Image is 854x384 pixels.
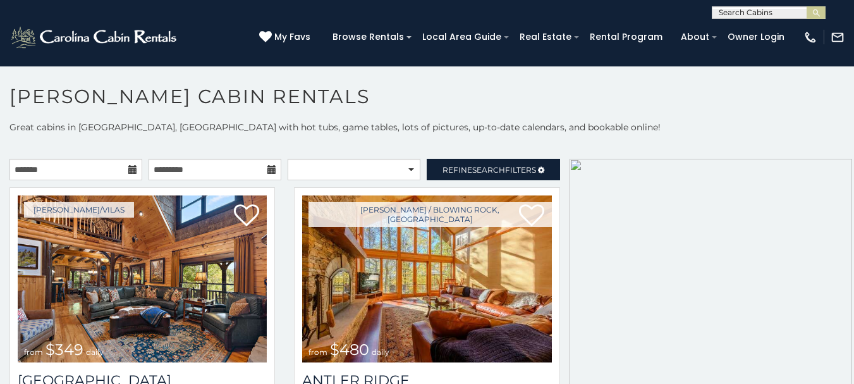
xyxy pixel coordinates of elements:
[513,27,578,47] a: Real Estate
[9,25,180,50] img: White-1-2.png
[24,347,43,357] span: from
[308,202,551,227] a: [PERSON_NAME] / Blowing Rock, [GEOGRAPHIC_DATA]
[472,165,505,175] span: Search
[372,347,389,357] span: daily
[583,27,669,47] a: Rental Program
[18,195,267,362] a: Diamond Creek Lodge from $349 daily
[302,195,551,362] a: Antler Ridge from $480 daily
[24,202,134,218] a: [PERSON_NAME]/Vilas
[427,159,559,180] a: RefineSearchFilters
[86,347,104,357] span: daily
[831,30,845,44] img: mail-regular-white.png
[46,340,83,359] span: $349
[721,27,791,47] a: Owner Login
[234,203,259,230] a: Add to favorites
[302,195,551,362] img: Antler Ridge
[259,30,314,44] a: My Favs
[674,27,716,47] a: About
[326,27,410,47] a: Browse Rentals
[330,340,369,359] span: $480
[416,27,508,47] a: Local Area Guide
[274,30,310,44] span: My Favs
[18,195,267,362] img: Diamond Creek Lodge
[442,165,536,175] span: Refine Filters
[803,30,817,44] img: phone-regular-white.png
[308,347,327,357] span: from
